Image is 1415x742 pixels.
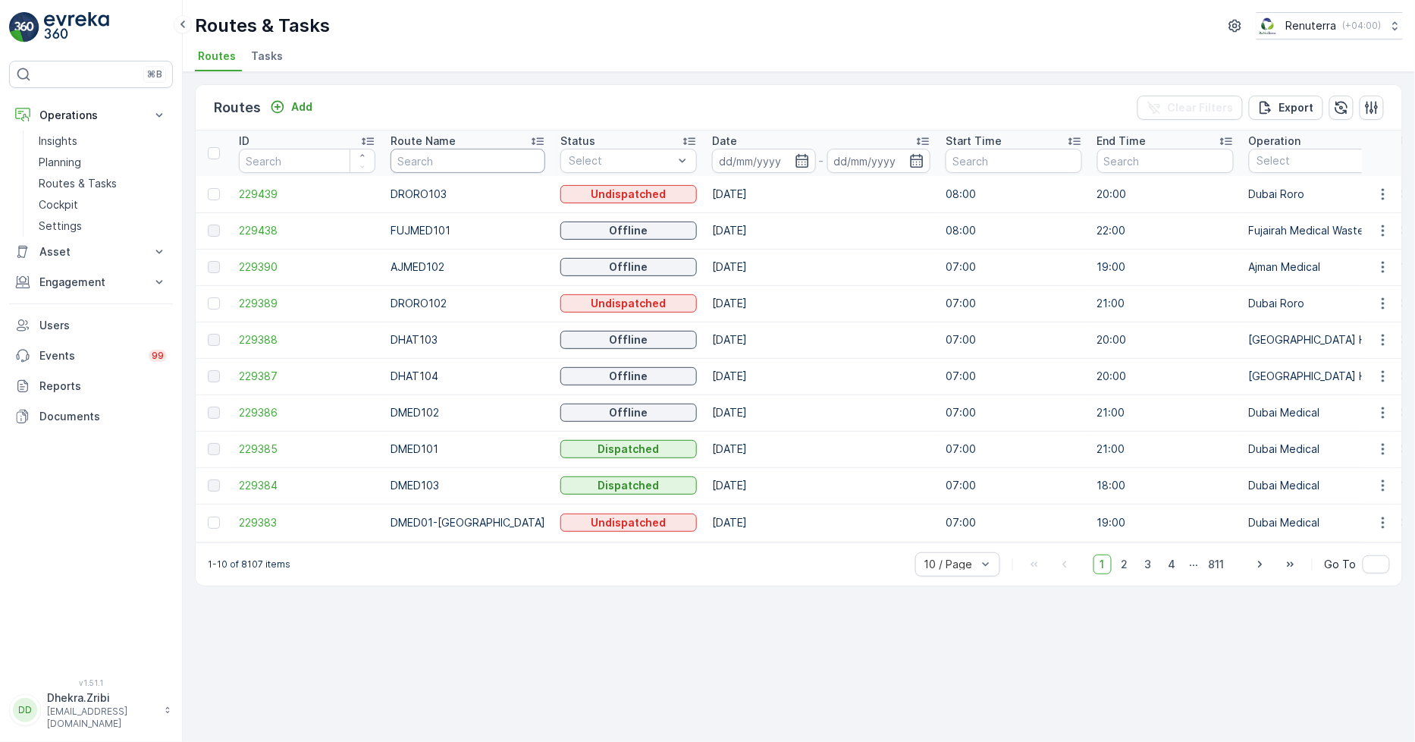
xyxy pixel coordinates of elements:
[946,259,1082,275] p: 07:00
[1343,20,1382,32] p: ( +04:00 )
[147,68,162,80] p: ⌘B
[39,219,82,234] p: Settings
[946,149,1082,173] input: Search
[39,108,143,123] p: Operations
[946,134,1002,149] p: Start Time
[1097,149,1234,173] input: Search
[391,134,456,149] p: Route Name
[208,479,220,492] div: Toggle Row Selected
[1097,478,1234,493] p: 18:00
[208,334,220,346] div: Toggle Row Selected
[239,369,375,384] a: 229387
[946,515,1082,530] p: 07:00
[33,130,173,152] a: Insights
[946,442,1082,457] p: 07:00
[1249,405,1385,420] p: Dubai Medical
[1097,134,1147,149] p: End Time
[704,176,938,212] td: [DATE]
[827,149,931,173] input: dd/mm/yyyy
[1249,478,1385,493] p: Dubai Medical
[1249,442,1385,457] p: Dubai Medical
[946,332,1082,347] p: 07:00
[214,97,261,118] p: Routes
[239,405,375,420] a: 229386
[1097,442,1234,457] p: 21:00
[39,244,143,259] p: Asset
[1249,134,1301,149] p: Operation
[239,515,375,530] span: 229383
[598,442,660,457] p: Dispatched
[208,443,220,455] div: Toggle Row Selected
[704,285,938,322] td: [DATE]
[9,237,173,267] button: Asset
[1115,555,1135,574] span: 2
[560,222,697,240] button: Offline
[208,407,220,419] div: Toggle Row Selected
[391,296,545,311] p: DRORO102
[39,275,143,290] p: Engagement
[1097,332,1234,347] p: 20:00
[208,517,220,529] div: Toggle Row Selected
[560,476,697,495] button: Dispatched
[610,369,648,384] p: Offline
[560,514,697,532] button: Undispatched
[1249,187,1385,202] p: Dubai Roro
[33,152,173,173] a: Planning
[1249,259,1385,275] p: Ajman Medical
[239,134,249,149] p: ID
[560,134,595,149] p: Status
[1097,369,1234,384] p: 20:00
[39,134,77,149] p: Insights
[1286,18,1337,33] p: Renuterra
[239,223,375,238] a: 229438
[1097,223,1234,238] p: 22:00
[264,98,318,116] button: Add
[9,678,173,687] span: v 1.51.1
[391,442,545,457] p: DMED101
[208,261,220,273] div: Toggle Row Selected
[704,322,938,358] td: [DATE]
[13,698,37,722] div: DD
[9,12,39,42] img: logo
[391,478,545,493] p: DMED103
[239,259,375,275] span: 229390
[1097,296,1234,311] p: 21:00
[610,259,648,275] p: Offline
[946,405,1082,420] p: 07:00
[560,440,697,458] button: Dispatched
[819,152,824,170] p: -
[1249,515,1385,530] p: Dubai Medical
[591,515,667,530] p: Undispatched
[946,296,1082,311] p: 07:00
[33,194,173,215] a: Cockpit
[1249,296,1385,311] p: Dubai Roro
[1202,555,1231,574] span: 811
[239,187,375,202] span: 229439
[1137,96,1243,120] button: Clear Filters
[195,14,330,38] p: Routes & Tasks
[1249,96,1323,120] button: Export
[239,296,375,311] a: 229389
[704,358,938,395] td: [DATE]
[1325,557,1357,572] span: Go To
[1162,555,1183,574] span: 4
[208,297,220,310] div: Toggle Row Selected
[946,187,1082,202] p: 08:00
[1257,12,1403,39] button: Renuterra(+04:00)
[704,467,938,504] td: [DATE]
[239,332,375,347] a: 229388
[712,134,737,149] p: Date
[1249,369,1385,384] p: [GEOGRAPHIC_DATA] HAT
[39,155,81,170] p: Planning
[44,12,109,42] img: logo_light-DOdMpM7g.png
[47,706,156,730] p: [EMAIL_ADDRESS][DOMAIN_NAME]
[598,478,660,493] p: Dispatched
[1093,555,1112,574] span: 1
[560,294,697,313] button: Undispatched
[569,153,673,168] p: Select
[1168,100,1234,115] p: Clear Filters
[1097,187,1234,202] p: 20:00
[704,395,938,431] td: [DATE]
